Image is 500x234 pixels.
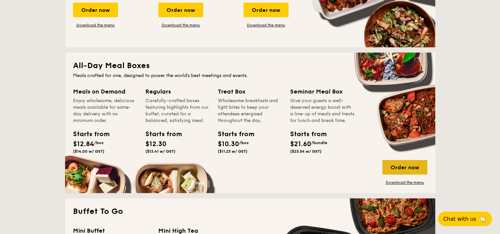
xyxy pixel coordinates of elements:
div: Order now [158,3,203,17]
div: Starts from [73,129,103,139]
span: $12.84 [73,140,94,148]
div: Enjoy wholesome, delicious meals available for same-day delivery with no minimum order. [73,97,137,124]
div: Give your guests a well-deserved energy boost with a line-up of meals and treats for lunch and br... [290,97,355,124]
div: Seminar Meal Box [290,87,355,96]
div: Meals on Demand [73,87,137,96]
a: Download the menu [382,180,427,185]
span: 🦙 [479,215,487,223]
div: Carefully-crafted boxes featuring highlights from our buffet, curated for a balanced, satisfying ... [145,97,210,124]
div: Starts from [145,129,175,139]
div: Order now [73,3,118,17]
h2: Buffet To Go [73,206,427,217]
span: $10.30 [218,140,239,148]
div: Treat Box [218,87,282,96]
span: $21.60 [290,140,311,148]
a: Download the menu [158,22,203,28]
a: Download the menu [244,22,288,28]
span: ($11.23 w/ GST) [218,149,248,154]
button: Chat with us🦙 [438,212,492,226]
span: $12.30 [145,140,167,148]
div: Wholesome breakfasts and light bites to keep your attendees energised throughout the day. [218,97,282,124]
div: Order now [244,3,288,17]
span: /box [239,140,249,145]
h2: All-Day Meal Boxes [73,60,427,71]
span: Chat with us [443,216,476,222]
span: /bundle [311,140,327,145]
span: ($23.54 w/ GST) [290,149,322,154]
div: Meals crafted for one, designed to power the world's best meetings and events. [73,72,427,79]
div: Starts from [290,129,320,139]
div: Starts from [218,129,248,139]
span: ($13.41 w/ GST) [145,149,175,154]
div: Regulars [145,87,210,96]
a: Download the menu [73,22,118,28]
span: ($14.00 w/ GST) [73,149,104,154]
span: /box [94,140,104,145]
div: Order now [382,160,427,175]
